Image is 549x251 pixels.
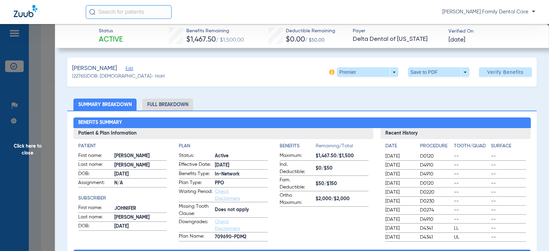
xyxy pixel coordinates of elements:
span: Benefits Remaining [186,27,244,35]
app-breakdown-title: Tooth/Quad [454,142,489,152]
h4: Benefits [280,142,316,150]
span: Maximum: [280,152,313,160]
li: Full Breakdown [142,99,193,111]
span: -- [491,198,526,205]
span: Remaining/Total [316,142,369,152]
span: [DATE] [385,153,414,160]
h4: Surface [491,142,526,150]
h4: Plan [179,142,268,150]
app-breakdown-title: Date [385,142,414,152]
span: $1,467.50 [186,36,216,43]
span: D0220 [420,189,451,196]
h4: Subscriber [78,195,167,202]
span: N/A [114,180,167,187]
span: Missing Tooth Clause: [179,203,212,217]
span: First name: [78,204,112,213]
h4: Date [385,142,414,150]
span: -- [454,171,489,178]
span: [DATE] [385,171,414,178]
span: In-Network [215,171,268,178]
img: Zuub Logo [14,5,37,17]
span: D4910 [420,162,451,169]
span: First name: [78,152,112,160]
a: Check Disclaimers [215,189,240,201]
span: $0/$50 [316,165,369,172]
span: [PERSON_NAME] [72,64,117,73]
span: [DATE] [385,162,414,169]
span: Active [99,35,123,45]
span: D0230 [420,198,451,205]
span: Benefits Type: [179,170,212,179]
span: Waiting Period: [179,188,212,202]
input: Search for patients [86,5,172,19]
h4: Tooth/Quad [454,142,489,150]
span: Verify Benefits [487,69,524,75]
span: [PERSON_NAME] Family Dental Care [442,9,535,15]
h3: Recent History [381,128,530,139]
span: (22765) DOB: [DEMOGRAPHIC_DATA] - HoH [72,73,165,80]
span: D4341 [420,225,451,232]
span: DOB: [78,223,112,231]
span: D0120 [420,153,451,160]
span: LL [454,225,489,232]
span: -- [454,180,489,187]
h4: Patient [78,142,167,150]
span: -- [454,216,489,223]
span: Effective Date: [179,161,212,169]
app-breakdown-title: Surface [491,142,526,152]
span: Status [99,27,123,35]
span: -- [454,198,489,205]
span: $2,000/$2,000 [316,195,369,203]
span: Last name: [78,214,112,222]
span: Verified On [448,28,538,35]
span: / $50.00 [305,38,325,43]
span: -- [454,189,489,196]
span: -- [491,153,526,160]
span: Delta Dental of [US_STATE] [353,35,442,44]
span: [PERSON_NAME] [114,152,167,160]
span: D4910 [420,216,451,223]
span: Payer [353,27,442,35]
span: [PERSON_NAME] [114,162,167,169]
li: Summary Breakdown [73,99,137,111]
h3: Patient & Plan Information [73,128,374,139]
span: -- [491,171,526,178]
span: -- [491,162,526,169]
span: [DATE] [114,171,167,178]
app-breakdown-title: Procedure [420,142,451,152]
span: $50/$150 [316,180,369,187]
span: D0274 [420,207,451,214]
span: Deductible Remaining [286,27,335,35]
span: -- [491,189,526,196]
span: UL [454,234,489,241]
span: -- [454,162,489,169]
span: -- [491,216,526,223]
span: D0120 [420,180,451,187]
span: JOHNIFER [114,205,167,212]
span: [DATE] [385,207,414,214]
span: Assignment: [78,179,112,187]
span: [DATE] [448,36,465,44]
span: D4341 [420,234,451,241]
app-breakdown-title: Benefits [280,142,316,152]
span: DOB: [78,170,112,179]
button: Verify Benefits [479,67,532,77]
span: -- [491,180,526,187]
span: [DATE] [385,198,414,205]
span: $0.00 [286,36,305,43]
span: -- [491,207,526,214]
span: / $1,500.00 [216,37,244,43]
span: 709690-PDM2 [215,233,268,241]
span: Status: [179,152,212,160]
span: Plan Type: [179,179,212,187]
span: [DATE] [385,234,414,241]
span: D4910 [420,171,451,178]
span: [PERSON_NAME] [114,214,167,221]
h2: Benefits Summary [73,117,531,128]
span: Does not apply [215,206,268,214]
a: Check Disclaimers [215,219,240,231]
span: [DATE] [385,216,414,223]
span: [DATE] [114,223,167,230]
